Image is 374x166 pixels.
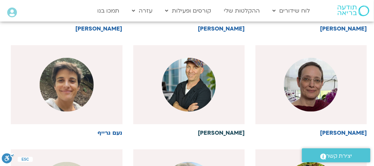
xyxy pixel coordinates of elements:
h6: [PERSON_NAME] [255,26,367,32]
a: [PERSON_NAME] [133,45,245,136]
img: %D7%96%D7%99%D7%95%D7%90%D7%9F-.png [162,58,216,112]
span: יצירת קשר [326,151,352,161]
img: %D7%93%D7%A0%D7%94-%D7%92%D7%A0%D7%99%D7%94%D7%A8.png [284,58,338,112]
a: נעם גרייף [11,45,122,136]
h6: [PERSON_NAME] [11,26,122,32]
a: ההקלטות שלי [221,4,264,18]
a: תמכו בנו [94,4,123,18]
h6: [PERSON_NAME] [255,130,367,136]
h6: [PERSON_NAME] [133,26,245,32]
a: לוח שידורים [269,4,314,18]
img: %D7%A0%D7%A2%D7%9D-%D7%92%D7%A8%D7%99%D7%99%D7%A3-1.jpg [40,58,94,112]
a: יצירת קשר [302,148,370,162]
a: עזרה [129,4,156,18]
h6: [PERSON_NAME] [133,130,245,136]
a: קורסים ופעילות [162,4,215,18]
a: [PERSON_NAME] [255,45,367,136]
h6: נעם גרייף [11,130,122,136]
img: תודעה בריאה [338,5,369,16]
